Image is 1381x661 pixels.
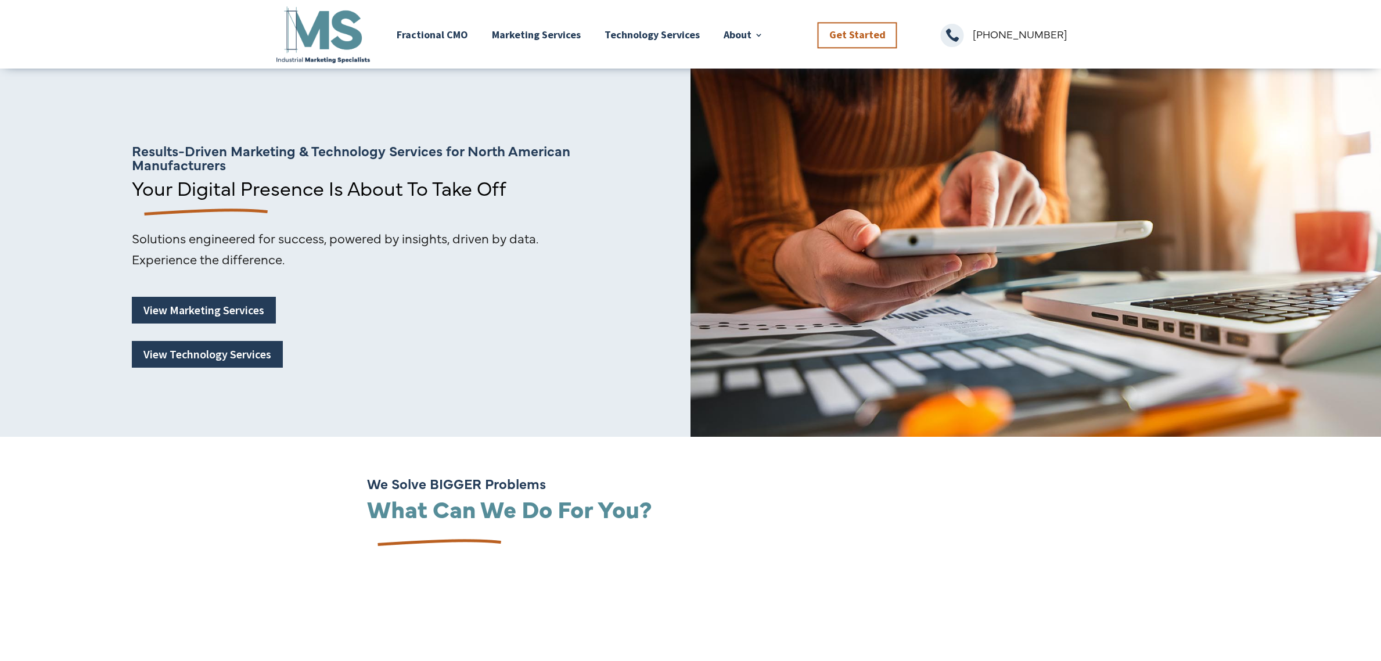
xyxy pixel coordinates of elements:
[365,529,506,558] img: underline
[132,177,601,198] p: Your Digital Presence Is About To Take Off
[724,4,763,65] a: About
[132,198,272,228] img: underline
[367,476,1000,496] h5: We Solve BIGGER Problems
[132,143,601,177] h5: Results-Driven Marketing & Technology Services for North American Manufacturers
[132,297,276,324] a: View Marketing Services
[941,24,964,47] span: 
[492,4,581,65] a: Marketing Services
[818,22,897,48] a: Get Started
[605,4,700,65] a: Technology Services
[367,496,1000,526] h2: What Can We Do For You?
[397,4,468,65] a: Fractional CMO
[132,228,595,270] p: Solutions engineered for success, powered by insights, driven by data. Experience the difference.
[132,341,283,368] a: View Technology Services
[973,24,1107,45] p: [PHONE_NUMBER]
